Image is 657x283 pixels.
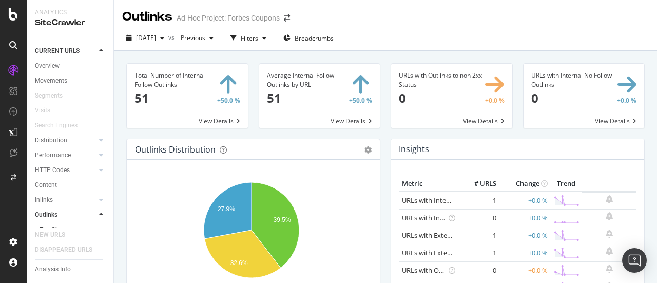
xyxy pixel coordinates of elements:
button: [DATE] [122,30,168,46]
td: 1 [458,244,499,261]
div: Open Intercom Messenger [622,248,647,273]
td: +0.0 % [499,209,550,227]
text: 32.6% [230,259,248,267]
button: Breadcrumbs [279,30,338,46]
td: +0.0 % [499,244,550,261]
div: Outlinks [35,210,57,220]
div: bell-plus [606,212,613,220]
div: Segments [35,90,63,101]
text: 27.9% [218,206,235,213]
a: URLs with Internal No Follow Outlinks [402,213,517,222]
div: Performance [35,150,71,161]
div: Top Charts [40,224,69,235]
span: vs [168,33,177,42]
h4: Insights [399,142,429,156]
span: Breadcrumbs [295,34,334,43]
div: Inlinks [35,195,53,205]
button: Previous [177,30,218,46]
span: 2025 Oct. 7th [136,33,156,42]
text: 39.5% [274,216,291,223]
div: gear [364,146,372,154]
div: SiteCrawler [35,17,105,29]
td: +0.0 % [499,192,550,210]
div: Overview [35,61,60,71]
div: CURRENT URLS [35,46,80,56]
div: Outlinks [122,8,172,26]
th: Metric [399,176,458,192]
a: Analysis Info [35,264,106,275]
div: Distribution [35,135,67,146]
a: Top Charts [40,224,106,235]
div: DISAPPEARED URLS [35,244,92,255]
td: 1 [458,192,499,210]
a: CURRENT URLS [35,46,96,56]
div: bell-plus [606,265,613,273]
div: bell-plus [606,247,613,255]
td: 1 [458,227,499,244]
a: Outlinks [35,210,96,220]
div: bell-plus [606,230,613,238]
a: Visits [35,105,61,116]
button: Filters [226,30,270,46]
th: Trend [550,176,582,192]
div: Content [35,180,57,191]
a: Distribution [35,135,96,146]
a: Movements [35,76,106,86]
a: Performance [35,150,96,161]
th: Change [499,176,550,192]
div: Visits [35,105,50,116]
td: 0 [458,209,499,227]
a: URLs with Internal Follow Outlinks [402,196,507,205]
a: Overview [35,61,106,71]
div: HTTP Codes [35,165,70,176]
div: NEW URLS [35,230,65,240]
a: NEW URLS [35,230,75,240]
div: arrow-right-arrow-left [284,14,290,22]
a: Inlinks [35,195,96,205]
div: Search Engines [35,120,78,131]
div: Analytics [35,8,105,17]
a: URLs with External Follow Outlinks [402,231,508,240]
div: Analysis Info [35,264,71,275]
div: Filters [241,34,258,43]
div: Ad-Hoc Project: Forbes Coupons [177,13,280,23]
div: Movements [35,76,67,86]
a: URLs with Outlinks to non 2xx Status [402,266,515,275]
a: URLs with External No Follow Outlinks [402,248,518,257]
td: +0.0 % [499,261,550,279]
th: # URLS [458,176,499,192]
td: 0 [458,261,499,279]
a: DISAPPEARED URLS [35,244,103,255]
span: Previous [177,33,205,42]
div: bell-plus [606,195,613,203]
a: Content [35,180,106,191]
a: Search Engines [35,120,88,131]
a: HTTP Codes [35,165,96,176]
div: Outlinks Distribution [135,144,216,155]
a: Segments [35,90,73,101]
td: +0.0 % [499,227,550,244]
